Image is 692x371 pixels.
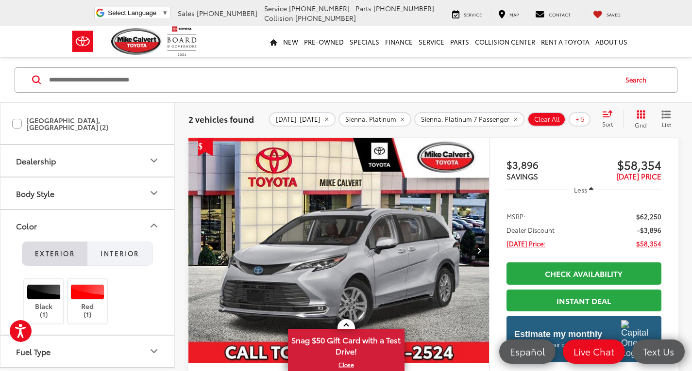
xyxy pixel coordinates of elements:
[289,3,350,13] span: [PHONE_NUMBER]
[16,156,56,165] div: Dealership
[506,239,545,248] span: [DATE] Price:
[597,109,624,129] button: Select sort value
[464,11,482,17] span: Service
[338,112,411,126] button: remove Sienna: Platinum
[509,11,519,17] span: Map
[491,9,526,18] a: Map
[267,26,280,57] a: Home
[0,210,175,241] button: ColorColor
[188,138,490,363] a: 2025 Toyota Sienna Platinum 7 Passenger2025 Toyota Sienna Platinum 7 Passenger2025 Toyota Sienna ...
[470,233,489,267] button: Next image
[654,109,678,129] button: List View
[0,177,175,209] button: Body StyleBody Style
[592,26,630,57] a: About Us
[584,157,661,172] span: $58,354
[506,290,661,311] a: Instant Deal
[148,345,160,357] div: Fuel Type
[347,26,382,57] a: Specials
[24,284,64,319] label: Black (1)
[416,26,447,57] a: Service
[0,145,175,176] button: DealershipDealership
[421,115,509,123] span: Sienna: Platinum 7 Passenger
[148,187,160,199] div: Body Style
[575,115,585,123] span: + 5
[295,13,356,23] span: [PHONE_NUMBER]
[506,262,661,284] a: Check Availability
[188,113,254,124] span: 2 vehicles found
[162,9,168,16] span: ▼
[506,171,538,181] span: SAVINGS
[414,112,524,126] button: remove Sienna: Platinum%207%20Passenger
[16,188,54,197] div: Body Style
[445,9,489,18] a: Service
[264,13,293,23] span: Collision
[382,26,416,57] a: Finance
[12,112,163,135] label: [GEOGRAPHIC_DATA], [GEOGRAPHIC_DATA] (2)
[632,339,685,364] a: Text Us
[68,284,107,319] label: Red (1)
[148,220,160,231] div: Color
[616,171,661,181] span: [DATE] PRICE
[276,115,321,123] span: [DATE]-[DATE]
[178,8,195,18] span: Sales
[661,120,671,128] span: List
[373,3,434,13] span: [PHONE_NUMBER]
[602,120,613,128] span: Sort
[499,339,556,364] a: Español
[506,157,584,172] span: $3,896
[638,345,679,357] span: Text Us
[198,138,213,156] span: Get Price Drop Alert
[563,339,625,364] a: Live Chat
[65,26,101,57] img: Toyota
[574,185,587,194] span: Less
[624,109,654,129] button: Grid View
[636,239,661,248] span: $58,354
[16,221,37,230] div: Color
[506,225,555,235] span: Dealer Discount
[586,9,628,18] a: My Saved Vehicles
[637,225,661,235] span: -$3,896
[447,26,472,57] a: Parts
[301,26,347,57] a: Pre-Owned
[108,9,168,16] a: Select Language​
[0,335,175,367] button: Fuel TypeFuel Type
[148,155,160,166] div: Dealership
[616,67,660,92] button: Search
[188,138,490,364] img: 2025 Toyota Sienna Platinum 7 Passenger
[269,112,336,126] button: remove 2025-2026
[264,3,287,13] span: Service
[527,112,566,126] button: Clear All
[345,115,396,123] span: Sienna: Platinum
[569,112,591,126] button: + 5
[505,345,550,357] span: Español
[569,345,619,357] span: Live Chat
[549,11,571,17] span: Contact
[506,316,661,362] capital-one-entry-button: Get Pre-qualified powered by Capital One
[607,11,621,17] span: Saved
[635,120,647,129] span: Grid
[280,26,301,57] a: New
[48,68,616,91] input: Search by Make, Model, or Keyword
[636,211,661,221] span: $62,250
[289,330,404,359] span: Snag $50 Gift Card with a Test Drive!
[111,28,163,55] img: Mike Calvert Toyota
[101,249,139,258] span: Interior
[108,9,156,16] span: Select Language
[355,3,371,13] span: Parts
[472,26,538,57] a: Collision Center
[506,211,525,221] span: MSRP:
[570,181,599,198] button: Less
[538,26,592,57] a: Rent a Toyota
[197,8,257,18] span: [PHONE_NUMBER]
[16,346,51,355] div: Fuel Type
[534,115,560,123] span: Clear All
[528,9,578,18] a: Contact
[188,138,490,363] div: 2025 Toyota Sienna Platinum 7 Passenger 0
